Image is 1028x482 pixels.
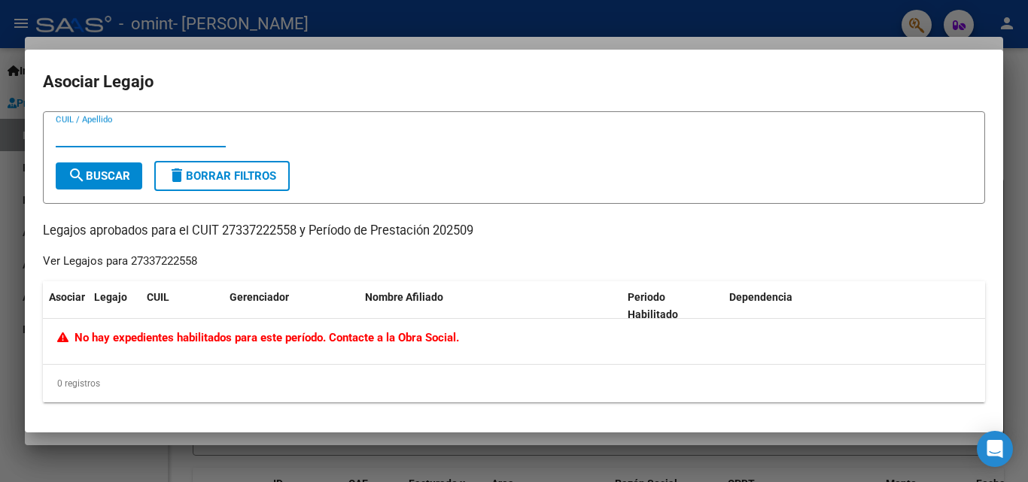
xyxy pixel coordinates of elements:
[147,291,169,303] span: CUIL
[68,166,86,184] mat-icon: search
[723,281,986,331] datatable-header-cell: Dependencia
[43,222,985,241] p: Legajos aprobados para el CUIT 27337222558 y Período de Prestación 202509
[43,365,985,402] div: 0 registros
[43,68,985,96] h2: Asociar Legajo
[365,291,443,303] span: Nombre Afiliado
[230,291,289,303] span: Gerenciador
[359,281,622,331] datatable-header-cell: Nombre Afiliado
[168,169,276,183] span: Borrar Filtros
[94,291,127,303] span: Legajo
[49,291,85,303] span: Asociar
[141,281,224,331] datatable-header-cell: CUIL
[977,431,1013,467] div: Open Intercom Messenger
[154,161,290,191] button: Borrar Filtros
[43,281,88,331] datatable-header-cell: Asociar
[43,253,197,270] div: Ver Legajos para 27337222558
[57,331,459,344] span: No hay expedientes habilitados para este período. Contacte a la Obra Social.
[224,281,359,331] datatable-header-cell: Gerenciador
[168,166,186,184] mat-icon: delete
[56,162,142,189] button: Buscar
[68,169,130,183] span: Buscar
[729,291,792,303] span: Dependencia
[628,291,678,320] span: Periodo Habilitado
[622,281,723,331] datatable-header-cell: Periodo Habilitado
[88,281,141,331] datatable-header-cell: Legajo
